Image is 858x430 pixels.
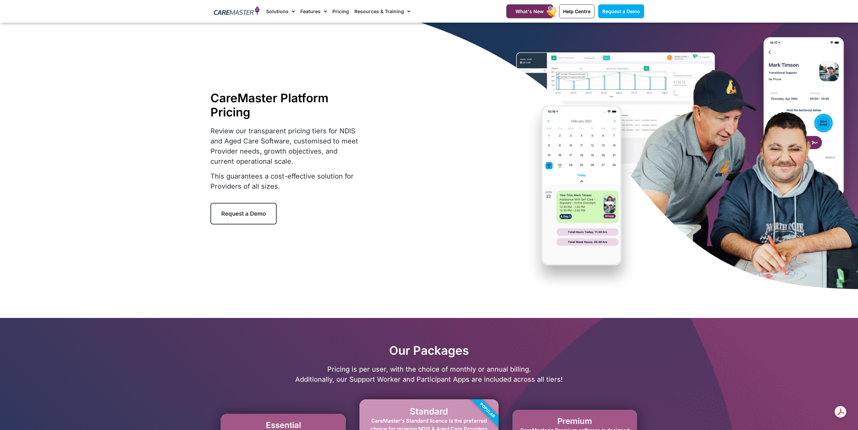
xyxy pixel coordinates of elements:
[602,8,640,14] span: Request a Demo
[515,8,544,14] span: What's New
[559,4,595,18] a: Help Centre
[221,210,266,217] span: Request a Demo
[210,343,648,357] h2: Our Packages
[563,8,590,14] span: Help Centre
[210,126,360,166] p: Review our transparent pricing tiers for NDIS and Aged Care Software, customised to meet Provider...
[210,203,277,224] a: Request a Demo
[214,6,259,17] img: CareMaster Logo
[210,171,360,191] p: This guarantees a cost-effective solution for Providers of all sizes.
[506,4,553,18] a: What's New
[519,416,630,426] h2: Premium
[598,4,644,18] a: Request a Demo
[210,364,648,384] p: Pricing is per user, with the choice of monthly or annual billing. Additionally, our Support Work...
[210,91,360,119] h1: CareMaster Platform Pricing
[366,406,491,416] h2: Standard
